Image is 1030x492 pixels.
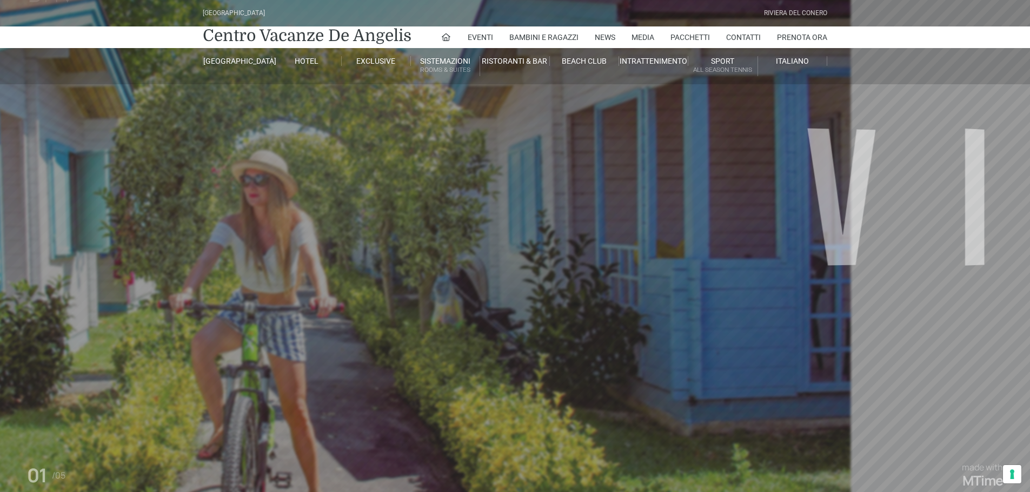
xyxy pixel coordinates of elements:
[550,56,619,66] a: Beach Club
[411,56,480,76] a: SistemazioniRooms & Suites
[468,26,493,48] a: Eventi
[595,26,615,48] a: News
[272,56,341,66] a: Hotel
[688,65,757,75] small: All Season Tennis
[776,57,809,65] span: Italiano
[632,26,654,48] a: Media
[758,56,827,66] a: Italiano
[726,26,761,48] a: Contatti
[203,56,272,66] a: [GEOGRAPHIC_DATA]
[509,26,579,48] a: Bambini e Ragazzi
[962,473,1003,489] a: MTime
[777,26,827,48] a: Prenota Ora
[480,56,549,66] a: Ristoranti & Bar
[342,56,411,66] a: Exclusive
[764,8,827,18] div: Riviera Del Conero
[203,8,265,18] div: [GEOGRAPHIC_DATA]
[1003,465,1021,483] button: Le tue preferenze relative al consenso per le tecnologie di tracciamento
[670,26,710,48] a: Pacchetti
[411,65,480,75] small: Rooms & Suites
[619,56,688,66] a: Intrattenimento
[688,56,757,76] a: SportAll Season Tennis
[203,25,411,46] a: Centro Vacanze De Angelis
